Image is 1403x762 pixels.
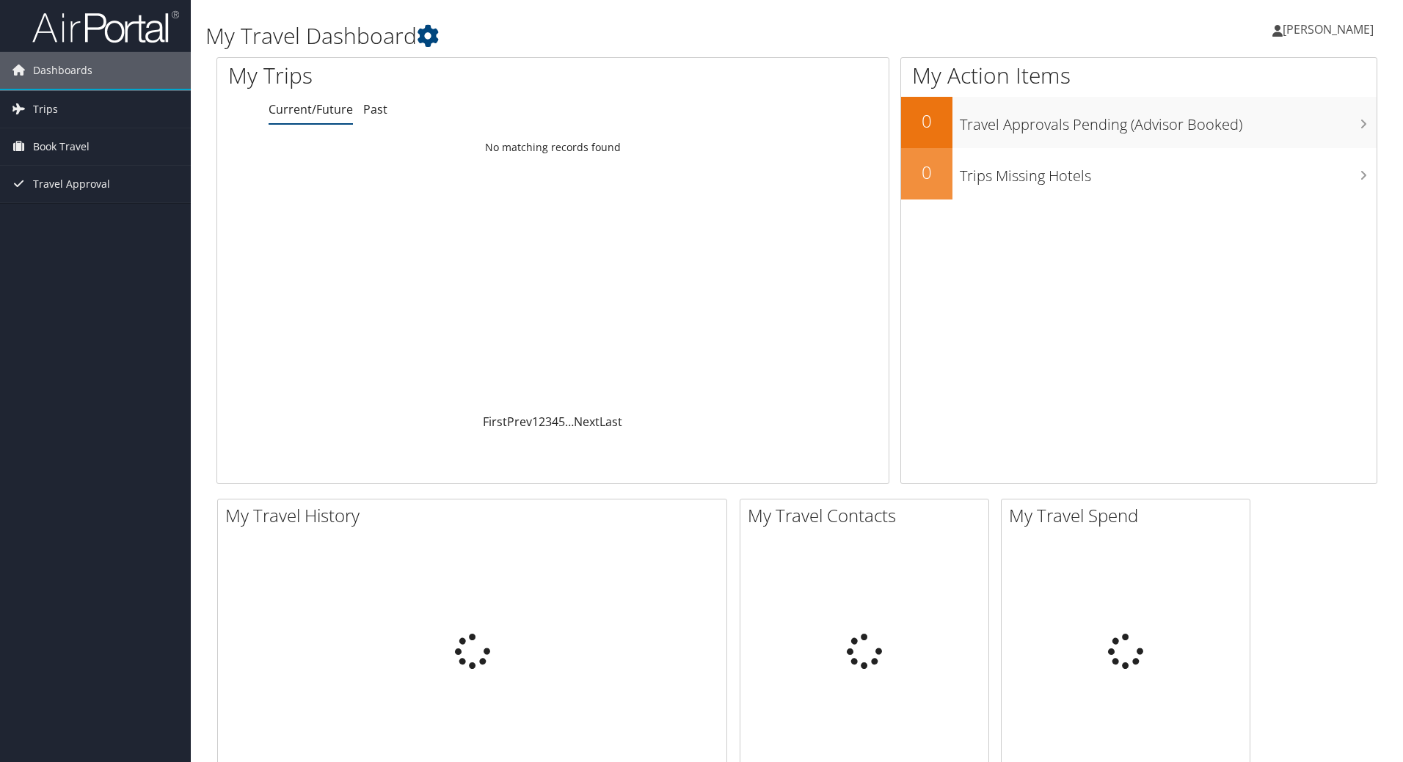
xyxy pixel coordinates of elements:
[901,160,952,185] h2: 0
[600,414,622,430] a: Last
[1009,503,1250,528] h2: My Travel Spend
[33,91,58,128] span: Trips
[960,158,1377,186] h3: Trips Missing Hotels
[507,414,532,430] a: Prev
[205,21,994,51] h1: My Travel Dashboard
[483,414,507,430] a: First
[574,414,600,430] a: Next
[363,101,387,117] a: Past
[901,97,1377,148] a: 0Travel Approvals Pending (Advisor Booked)
[33,166,110,202] span: Travel Approval
[565,414,574,430] span: …
[748,503,988,528] h2: My Travel Contacts
[217,134,889,161] td: No matching records found
[532,414,539,430] a: 1
[539,414,545,430] a: 2
[558,414,565,430] a: 5
[901,109,952,133] h2: 0
[1283,21,1374,37] span: [PERSON_NAME]
[552,414,558,430] a: 4
[269,101,353,117] a: Current/Future
[1272,7,1388,51] a: [PERSON_NAME]
[225,503,726,528] h2: My Travel History
[960,107,1377,135] h3: Travel Approvals Pending (Advisor Booked)
[228,60,598,91] h1: My Trips
[545,414,552,430] a: 3
[901,148,1377,199] a: 0Trips Missing Hotels
[33,128,90,165] span: Book Travel
[32,10,179,44] img: airportal-logo.png
[33,52,92,89] span: Dashboards
[901,60,1377,91] h1: My Action Items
